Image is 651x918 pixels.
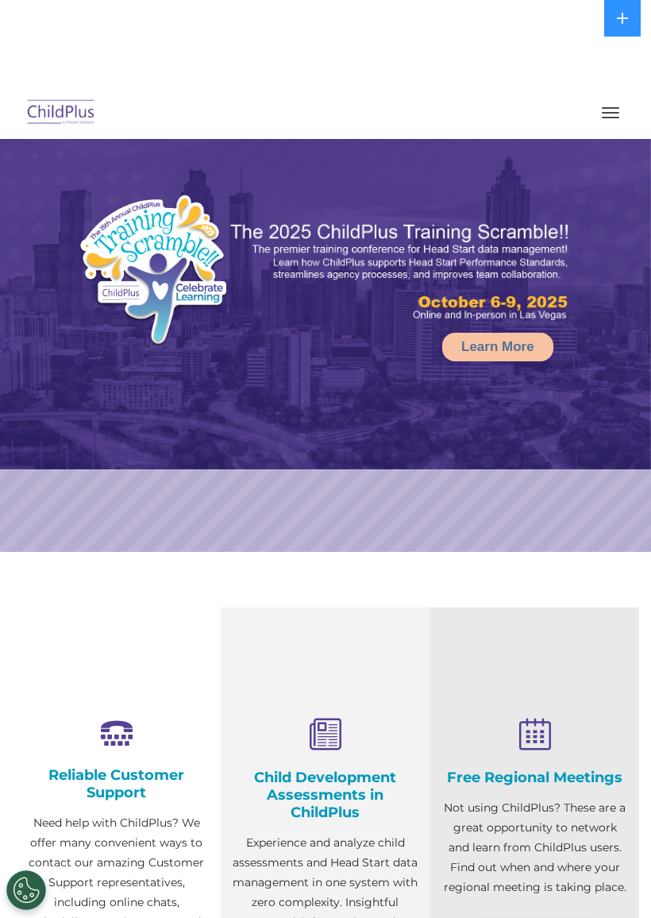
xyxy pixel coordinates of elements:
[24,94,98,132] img: ChildPlus by Procare Solutions
[6,870,46,910] button: Cookies Settings
[24,766,209,801] h4: Reliable Customer Support
[442,769,627,786] h4: Free Regional Meetings
[233,769,418,821] h4: Child Development Assessments in ChildPlus
[442,333,553,361] a: Learn More
[442,798,627,897] p: Not using ChildPlus? These are a great opportunity to network and learn from ChildPlus users. Fin...
[572,842,651,918] iframe: Chat Widget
